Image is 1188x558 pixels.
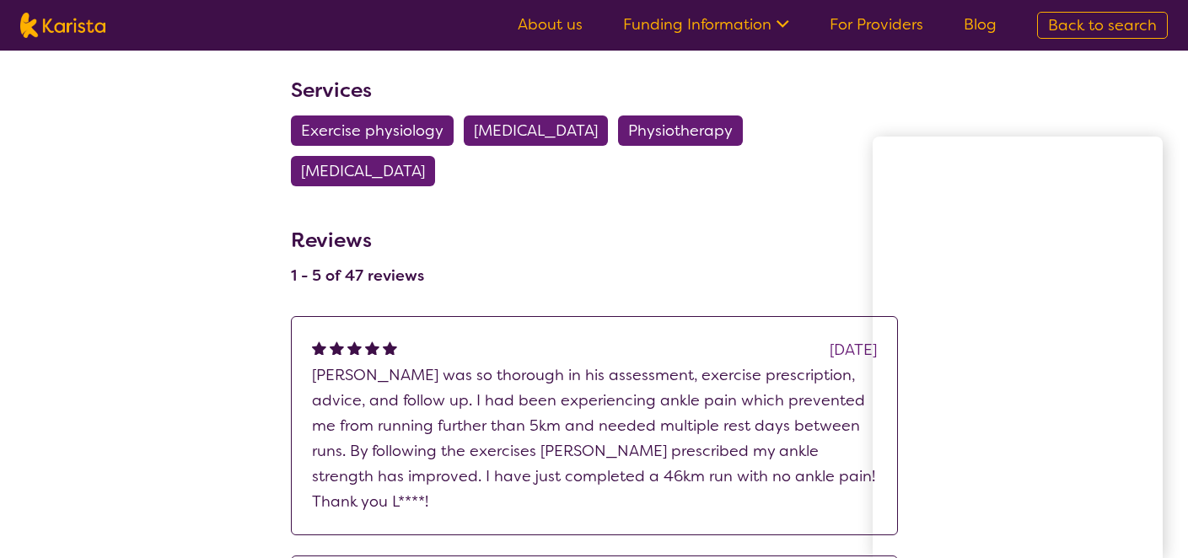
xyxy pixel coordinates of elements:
h3: Reviews [291,217,424,255]
div: [DATE] [830,337,877,362]
span: [MEDICAL_DATA] [474,115,598,146]
img: fullstar [383,341,397,355]
a: [MEDICAL_DATA] [291,161,445,181]
p: [PERSON_NAME] was so thorough in his assessment, exercise prescription, advice, and follow up. I ... [312,362,877,514]
a: Blog [964,14,997,35]
a: Physiotherapy [618,121,753,141]
a: For Providers [830,14,923,35]
span: [MEDICAL_DATA] [301,156,425,186]
a: About us [518,14,583,35]
a: [MEDICAL_DATA] [464,121,618,141]
img: fullstar [330,341,344,355]
a: Funding Information [623,14,789,35]
img: Karista logo [20,13,105,38]
span: Exercise physiology [301,115,443,146]
h4: 1 - 5 of 47 reviews [291,266,424,286]
iframe: Chat Window [873,137,1163,558]
img: fullstar [347,341,362,355]
img: fullstar [312,341,326,355]
span: Physiotherapy [628,115,733,146]
a: Back to search [1037,12,1168,39]
a: Exercise physiology [291,121,464,141]
img: fullstar [365,341,379,355]
h3: Services [291,75,898,105]
span: Back to search [1048,15,1157,35]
